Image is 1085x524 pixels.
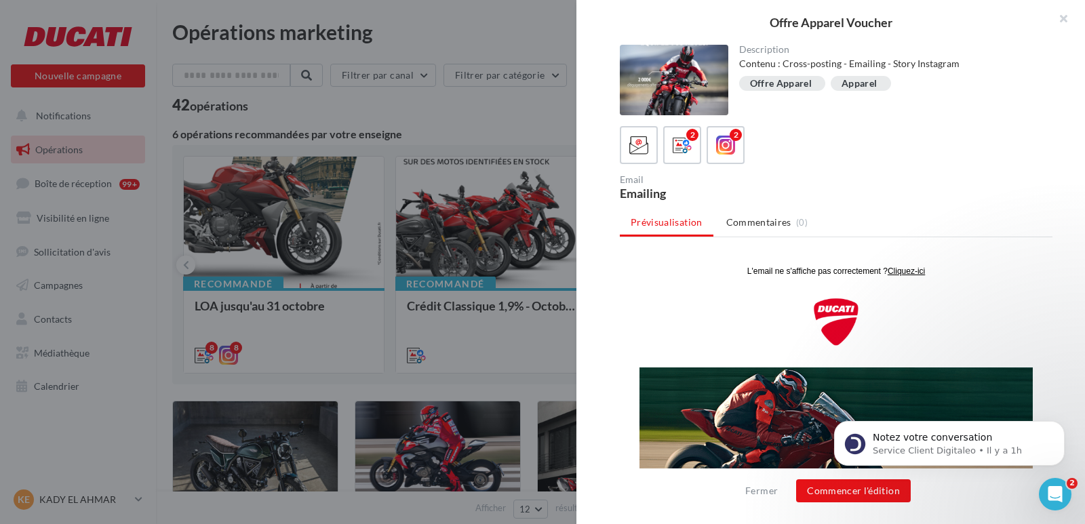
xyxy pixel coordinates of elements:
[127,7,268,17] span: L'email ne s'affiche pas correctement ?
[268,7,305,17] a: Cliquez-ici
[193,38,240,88] img: Ducati_Shield_2D_W.png
[814,392,1085,487] iframe: Intercom notifications message
[740,483,783,499] button: Fermer
[686,129,698,141] div: 2
[750,79,812,89] div: Offre Apparel
[796,479,911,502] button: Commencer l'édition
[1067,478,1078,489] span: 2
[598,16,1063,28] div: Offre Apparel Voucher
[842,79,877,89] div: Apparel
[1039,478,1071,510] iframe: Intercom live chat
[730,129,742,141] div: 2
[739,57,1042,70] div: Contenu : Cross-posting - Emailing - Story Instagram
[20,108,413,221] img: APPARELS_700x200_DEM_v2.png
[796,217,808,228] span: (0)
[726,216,791,229] span: Commentaires
[739,45,1042,54] div: Description
[620,175,831,184] div: Email
[620,187,831,199] div: Emailing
